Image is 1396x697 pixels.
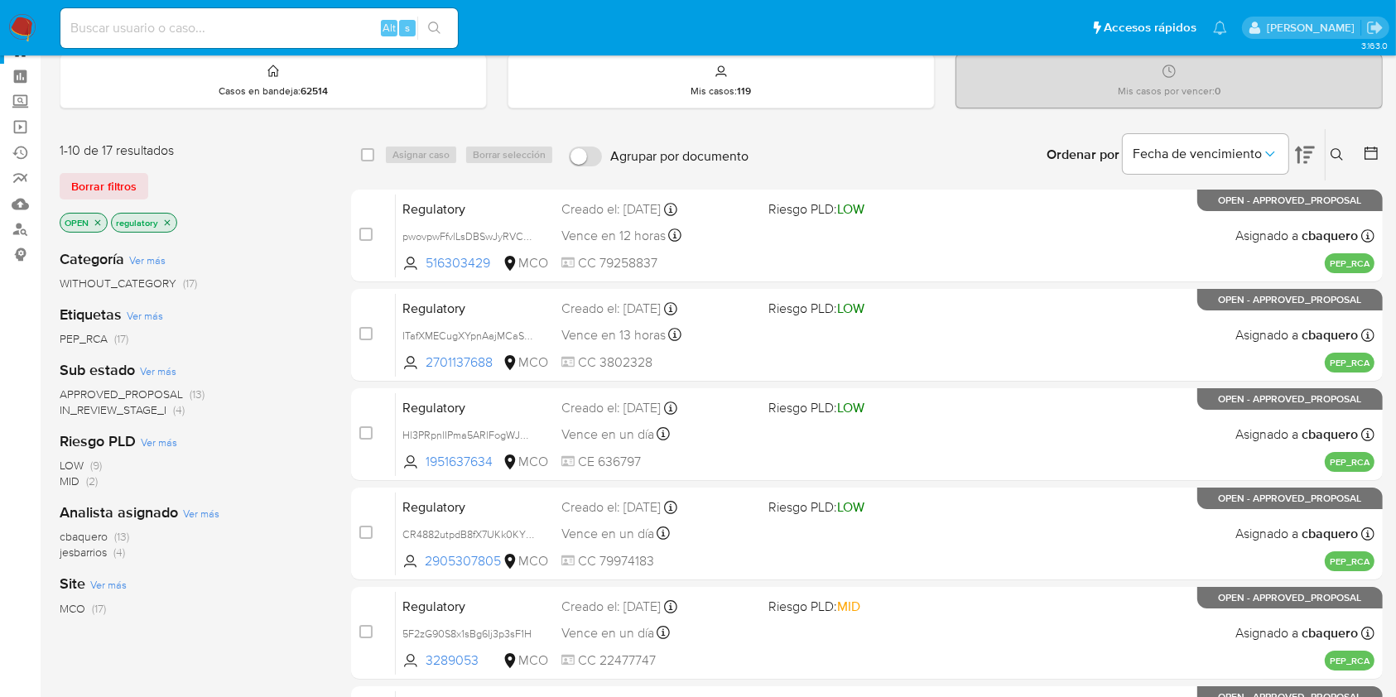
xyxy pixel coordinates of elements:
span: Alt [383,20,396,36]
a: Notificaciones [1213,21,1227,35]
p: david.marinmartinez@mercadolibre.com.co [1267,20,1360,36]
input: Buscar usuario o caso... [60,17,458,39]
button: search-icon [417,17,451,40]
span: 3.163.0 [1361,39,1388,52]
a: Salir [1366,19,1384,36]
span: s [405,20,410,36]
span: Accesos rápidos [1104,19,1196,36]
